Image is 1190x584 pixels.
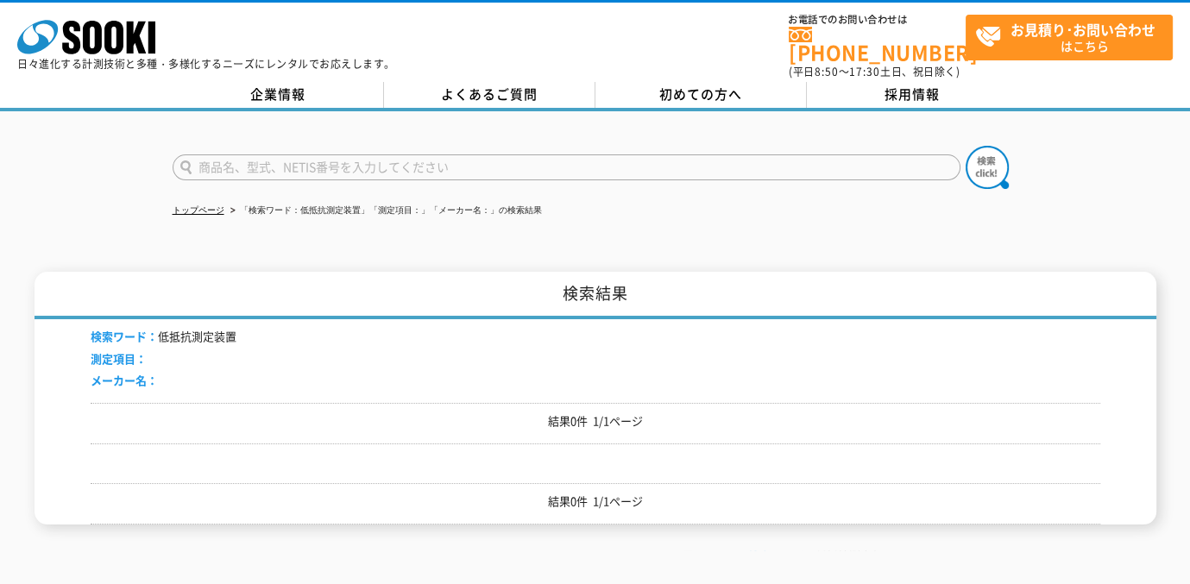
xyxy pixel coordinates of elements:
a: [PHONE_NUMBER] [789,27,966,62]
span: 測定項目： [91,350,147,367]
span: 17:30 [849,64,880,79]
li: 低抵抗測定装置 [91,328,236,346]
p: 結果0件 1/1ページ [91,493,1100,511]
h1: 検索結果 [35,272,1156,319]
img: btn_search.png [966,146,1009,189]
input: 商品名、型式、NETIS番号を入力してください [173,154,960,180]
strong: お見積り･お問い合わせ [1011,19,1155,40]
p: 結果0件 1/1ページ [91,412,1100,430]
span: はこちら [975,16,1172,59]
a: 企業情報 [173,82,384,108]
a: お見積り･お問い合わせはこちら [966,15,1173,60]
span: メーカー名： [91,372,158,388]
span: 検索ワード： [91,328,158,344]
span: 8:50 [815,64,839,79]
a: よくあるご質問 [384,82,595,108]
li: 「検索ワード：低抵抗測定装置」「測定項目：」「メーカー名：」の検索結果 [227,202,542,220]
p: 日々進化する計測技術と多種・多様化するニーズにレンタルでお応えします。 [17,59,395,69]
a: 採用情報 [807,82,1018,108]
a: トップページ [173,205,224,215]
span: (平日 ～ 土日、祝日除く) [789,64,960,79]
span: 初めての方へ [659,85,742,104]
span: お電話でのお問い合わせは [789,15,966,25]
a: 初めての方へ [595,82,807,108]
